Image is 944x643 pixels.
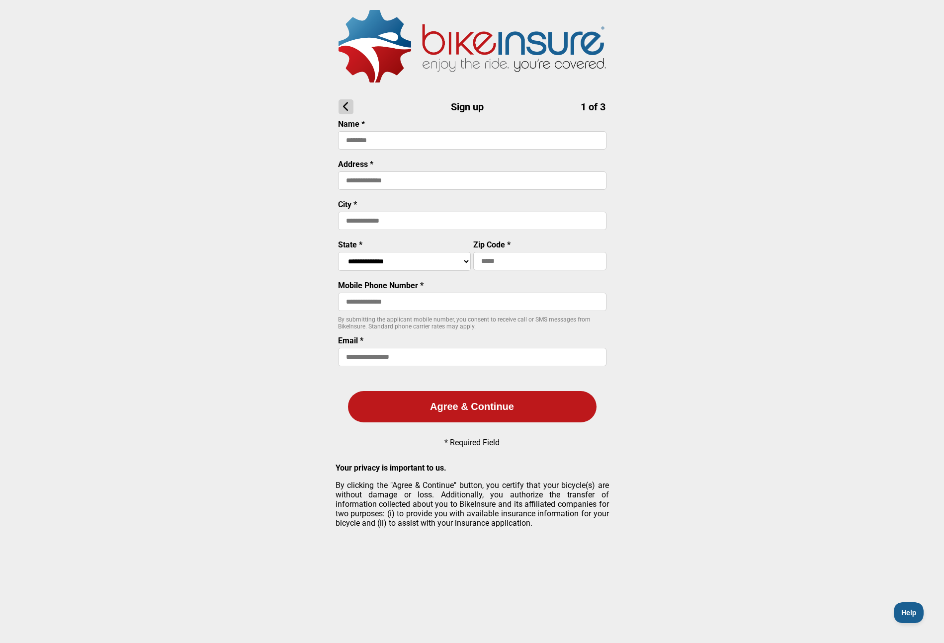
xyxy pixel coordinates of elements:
[338,119,365,129] label: Name *
[473,240,511,249] label: Zip Code *
[348,391,597,422] button: Agree & Continue
[338,160,373,169] label: Address *
[338,281,424,290] label: Mobile Phone Number *
[894,602,924,623] iframe: Toggle Customer Support
[581,101,605,113] span: 1 of 3
[339,99,605,114] h1: Sign up
[338,240,362,249] label: State *
[444,438,500,447] p: * Required Field
[338,336,363,345] label: Email *
[336,481,609,528] p: By clicking the "Agree & Continue" button, you certify that your bicycle(s) are without damage or...
[336,463,446,473] strong: Your privacy is important to us.
[338,316,606,330] p: By submitting the applicant mobile number, you consent to receive call or SMS messages from BikeI...
[338,200,357,209] label: City *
